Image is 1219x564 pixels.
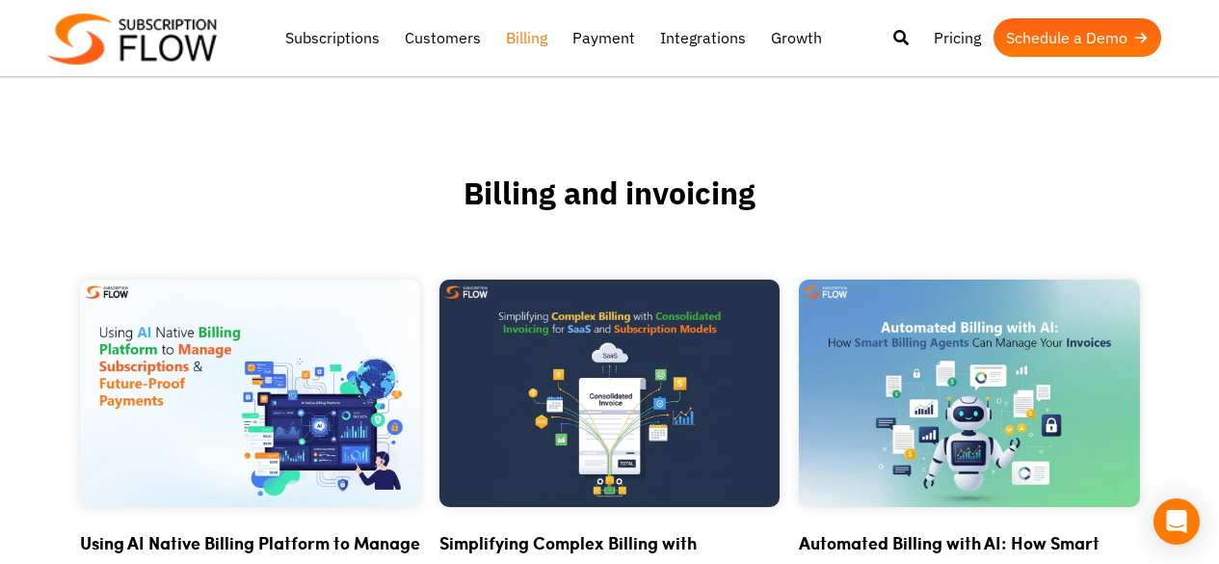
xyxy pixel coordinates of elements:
a: Customers [392,18,493,57]
a: Integrations [648,18,758,57]
img: AI Native Billing Platform to Manage Subscriptions [80,280,420,507]
img: Subscriptionflow [48,13,217,65]
img: Consolidated Invoicing for SaaS [439,280,780,507]
div: Open Intercom Messenger [1153,498,1200,545]
a: Subscriptions [273,18,392,57]
a: Growth [758,18,835,57]
a: Payment [560,18,648,57]
img: Automated Billing with AI [799,280,1139,507]
h1: Billing and invoicing [32,174,1188,260]
a: Billing [493,18,560,57]
a: Schedule a Demo [994,18,1161,57]
a: Pricing [921,18,994,57]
